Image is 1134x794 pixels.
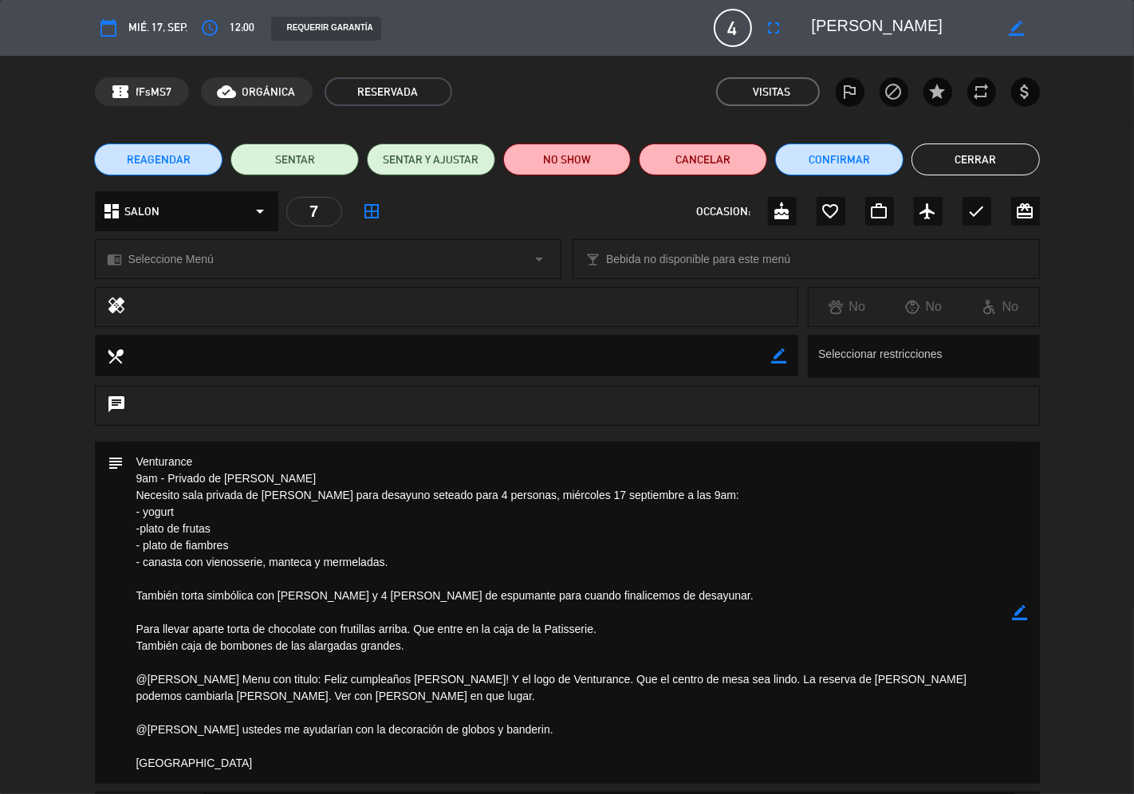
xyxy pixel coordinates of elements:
[94,143,222,175] button: REAGENDAR
[639,143,767,175] button: Cancelar
[230,143,359,175] button: SENTAR
[325,77,452,106] span: RESERVADA
[503,143,632,175] button: NO SHOW
[714,9,752,47] span: 4
[124,202,159,221] span: SALON
[885,297,962,317] div: No
[697,202,751,221] span: OCCASION:
[585,252,600,267] i: local_bar
[809,297,885,317] div: No
[821,202,841,221] i: favorite_border
[765,18,784,37] i: fullscreen
[107,347,124,364] i: local_dining
[606,250,790,269] span: Bebida no disponible para este menú
[112,82,131,101] span: confirmation_number
[363,202,382,221] i: border_all
[107,454,124,471] i: subject
[230,18,255,37] span: 12:00
[127,151,191,168] span: REAGENDAR
[103,202,122,221] i: dashboard
[962,297,1038,317] div: No
[251,202,270,221] i: arrow_drop_down
[760,14,789,42] button: fullscreen
[919,202,938,221] i: airplanemode_active
[870,202,889,221] i: work_outline
[1013,605,1028,620] i: border_color
[108,395,127,417] i: chat
[972,82,991,101] i: repeat
[201,18,220,37] i: access_time
[753,83,790,101] em: Visitas
[136,83,172,101] span: fFsMS7
[271,17,381,41] div: REQUERIR GARANTÍA
[912,143,1040,175] button: Cerrar
[242,83,296,101] span: ORGÁNICA
[841,82,860,101] i: outlined_flag
[367,143,495,175] button: SENTAR Y AJUSTAR
[1009,21,1024,36] i: border_color
[530,250,549,269] i: arrow_drop_down
[771,348,786,364] i: border_color
[129,18,188,37] span: mié. 17, sep.
[196,14,225,42] button: access_time
[218,82,237,101] i: cloud_done
[928,82,947,101] i: star
[108,252,123,267] i: chrome_reader_mode
[1016,202,1035,221] i: card_giftcard
[1016,82,1035,101] i: attach_money
[773,202,792,221] i: cake
[100,18,119,37] i: calendar_today
[108,296,127,318] i: healing
[884,82,904,101] i: block
[967,202,986,221] i: check
[95,14,124,42] button: calendar_today
[286,197,342,226] div: 7
[128,250,214,269] span: Seleccione Menú
[775,143,904,175] button: Confirmar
